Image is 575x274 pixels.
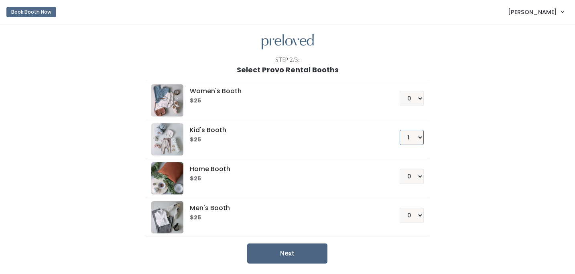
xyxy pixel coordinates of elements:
[190,98,380,104] h6: $25
[190,166,380,173] h5: Home Booth
[275,56,300,64] div: Step 2/3:
[6,3,56,21] a: Book Booth Now
[190,88,380,95] h5: Women's Booth
[247,243,327,264] button: Next
[262,34,314,50] img: preloved logo
[151,201,183,233] img: preloved logo
[190,137,380,143] h6: $25
[6,7,56,17] button: Book Booth Now
[151,162,183,194] img: preloved logo
[151,123,183,155] img: preloved logo
[508,8,557,16] span: [PERSON_NAME]
[237,66,339,74] h1: Select Provo Rental Booths
[190,215,380,221] h6: $25
[190,204,380,212] h5: Men's Booth
[151,84,183,117] img: preloved logo
[190,127,380,134] h5: Kid's Booth
[500,3,572,20] a: [PERSON_NAME]
[190,176,380,182] h6: $25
